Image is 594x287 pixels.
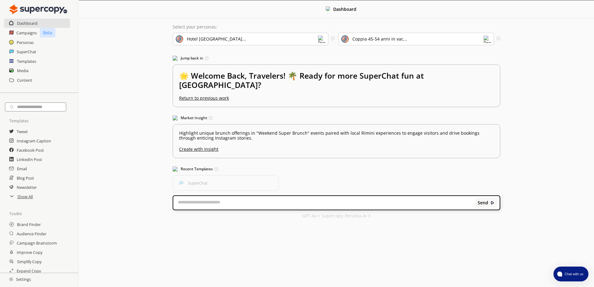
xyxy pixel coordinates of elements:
div: Hotel [GEOGRAPHIC_DATA]... [187,37,246,41]
img: Close [9,277,13,281]
h2: 🌟 Welcome Back, Travelers! 🌴 Ready for more SuperChat fun at [GEOGRAPHIC_DATA]? [179,71,494,96]
img: Tooltip Icon [209,116,213,120]
img: Dropdown Icon [484,36,491,43]
p: Beta [40,28,55,37]
a: Campaign Brainstorm [17,238,57,248]
a: Expand Copy [17,266,41,276]
p: Highlight unique brunch offerings in "Weekend Super Brunch" events paired with local Rimini exper... [179,131,494,141]
img: Close [490,201,495,205]
a: Show All [17,192,33,201]
img: Close [326,7,330,11]
img: Market Insight [173,115,178,120]
a: Email [17,164,27,173]
b: Send [478,200,488,205]
img: Tooltip Icon [205,56,209,60]
a: Simplify Copy [17,257,41,266]
img: Tooltip Icon [497,37,500,40]
span: Chat with us [562,272,585,276]
a: Dashboard [17,19,37,28]
h3: Market Insight [173,113,500,123]
a: Content [17,76,32,85]
img: Jump Back In [173,56,178,61]
a: Templates [17,57,36,66]
u: Return to previous work [179,95,229,101]
a: Tweet [17,127,28,136]
a: Media [17,66,28,75]
a: Improve Copy [17,248,42,257]
a: Audience Finder [17,229,46,238]
p: GPT 4o + Supercopy Persona-AI 3 [302,213,371,218]
img: Tooltip Icon [214,167,218,171]
b: Dashboard [333,6,356,12]
img: SuperChat [179,181,183,185]
img: Popular Templates [173,167,178,172]
img: Dropdown Icon [318,36,325,43]
img: Tooltip Icon [331,37,335,40]
button: SuperChatSuperChat [173,175,279,191]
p: Select your personas: [173,24,500,29]
a: Campaigns [16,28,37,37]
a: Personas [17,38,34,47]
img: Close [9,3,67,15]
a: Instagram Caption [17,136,51,146]
a: SuperChat [17,47,36,56]
a: Newsletter [17,183,37,192]
a: Blog Post [17,173,34,183]
div: Coppia 45-54 anni in vac... [352,37,407,41]
a: Facebook Post [17,146,44,155]
h3: Jump back in [173,54,500,63]
img: Audience Icon [341,35,349,43]
img: Brand Icon [176,35,183,43]
a: Brand Finder [17,220,41,229]
a: LinkedIn Post [17,155,42,164]
u: Create with Insight [179,144,494,152]
h3: Recent Templates [173,164,500,174]
button: atlas-launcher [553,267,588,281]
